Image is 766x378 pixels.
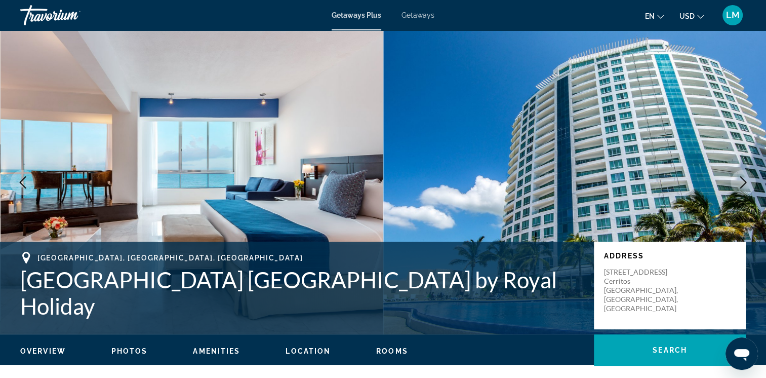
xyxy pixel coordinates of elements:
[726,10,740,20] span: LM
[20,347,66,355] span: Overview
[20,347,66,356] button: Overview
[376,347,408,356] button: Rooms
[594,334,746,366] button: Search
[604,252,736,260] p: Address
[679,12,695,20] span: USD
[645,9,664,23] button: Change language
[193,347,240,355] span: Amenities
[111,347,148,356] button: Photos
[20,267,584,319] h1: [GEOGRAPHIC_DATA] [GEOGRAPHIC_DATA] by Royal Holiday
[719,5,746,26] button: User Menu
[401,11,434,19] a: Getaways
[376,347,408,355] span: Rooms
[20,2,122,28] a: Travorium
[193,347,240,356] button: Amenities
[645,12,655,20] span: en
[10,170,35,195] button: Previous image
[286,347,331,356] button: Location
[37,254,303,262] span: [GEOGRAPHIC_DATA], [GEOGRAPHIC_DATA], [GEOGRAPHIC_DATA]
[653,346,687,354] span: Search
[286,347,331,355] span: Location
[725,337,758,370] iframe: Button to launch messaging window
[604,268,685,313] p: [STREET_ADDRESS] Cerritos [GEOGRAPHIC_DATA], [GEOGRAPHIC_DATA], [GEOGRAPHIC_DATA]
[731,170,756,195] button: Next image
[111,347,148,355] span: Photos
[332,11,381,19] a: Getaways Plus
[679,9,704,23] button: Change currency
